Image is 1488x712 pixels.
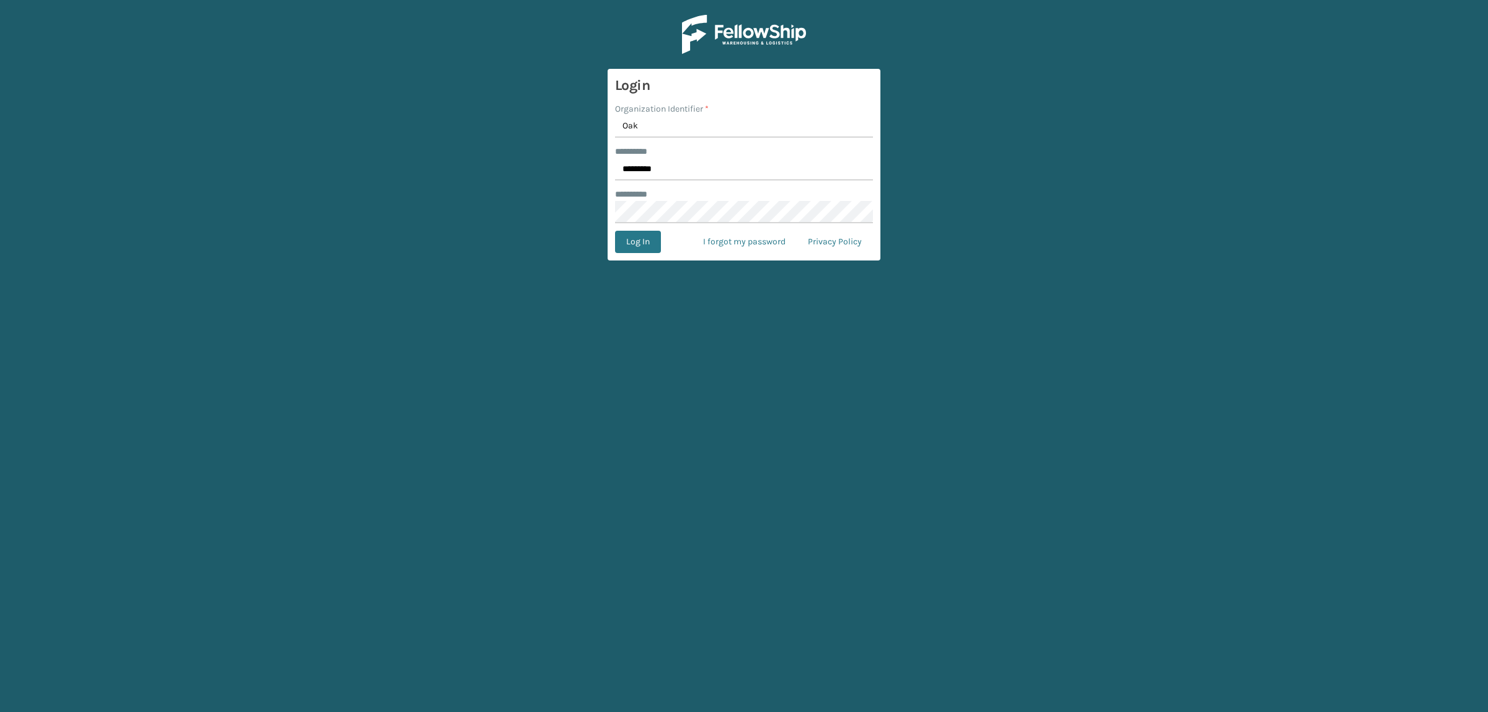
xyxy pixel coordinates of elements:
[615,76,873,95] h3: Login
[615,102,709,115] label: Organization Identifier
[692,231,797,253] a: I forgot my password
[615,231,661,253] button: Log In
[797,231,873,253] a: Privacy Policy
[682,15,806,54] img: Logo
